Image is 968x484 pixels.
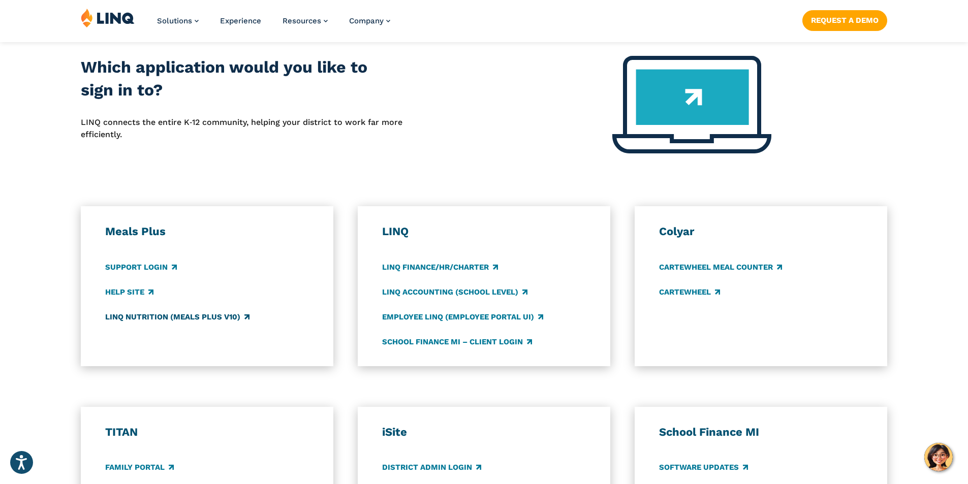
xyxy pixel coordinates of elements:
[659,462,748,473] a: Software Updates
[81,8,135,27] img: LINQ | K‑12 Software
[105,311,249,322] a: LINQ Nutrition (Meals Plus v10)
[105,224,309,239] h3: Meals Plus
[382,462,481,473] a: District Admin Login
[157,16,199,25] a: Solutions
[659,224,863,239] h3: Colyar
[659,425,863,439] h3: School Finance MI
[81,56,403,102] h2: Which application would you like to sign in to?
[924,443,953,471] button: Hello, have a question? Let’s chat.
[802,8,887,30] nav: Button Navigation
[382,224,586,239] h3: LINQ
[659,286,720,298] a: CARTEWHEEL
[157,8,390,42] nav: Primary Navigation
[349,16,390,25] a: Company
[220,16,261,25] a: Experience
[802,10,887,30] a: Request a Demo
[382,286,527,298] a: LINQ Accounting (school level)
[157,16,192,25] span: Solutions
[105,262,177,273] a: Support Login
[105,425,309,439] h3: TITAN
[283,16,328,25] a: Resources
[659,262,782,273] a: CARTEWHEEL Meal Counter
[382,425,586,439] h3: iSite
[382,262,498,273] a: LINQ Finance/HR/Charter
[382,336,532,347] a: School Finance MI – Client Login
[283,16,321,25] span: Resources
[81,116,403,141] p: LINQ connects the entire K‑12 community, helping your district to work far more efficiently.
[105,462,174,473] a: Family Portal
[382,311,543,322] a: Employee LINQ (Employee Portal UI)
[105,286,153,298] a: Help Site
[349,16,384,25] span: Company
